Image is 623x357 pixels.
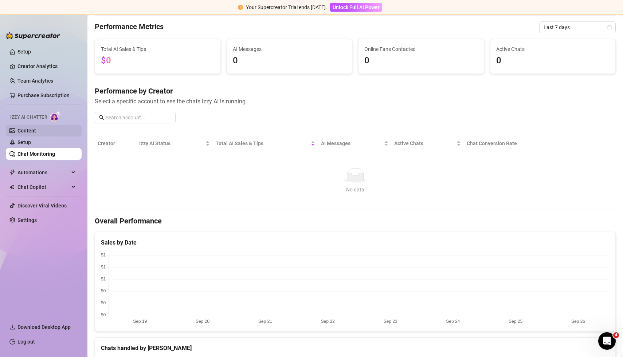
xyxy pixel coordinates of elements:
div: Sales by Date [101,238,610,247]
span: Your Supercreator Trial ends [DATE]. [246,4,327,10]
a: Unlock Full AI Power [330,4,382,10]
div: Chats handled by [PERSON_NAME] [101,344,610,353]
span: Download Desktop App [17,324,71,330]
span: Total AI Sales & Tips [216,139,310,147]
h4: Overall Performance [95,216,616,226]
span: exclamation-circle [238,5,243,10]
img: AI Chatter [50,111,61,122]
a: Content [17,128,36,134]
a: Settings [17,217,37,223]
span: calendar [607,25,612,29]
a: Purchase Subscription [17,90,76,101]
th: Chat Conversion Rate [464,135,564,152]
span: download [9,324,15,330]
a: Creator Analytics [17,60,76,72]
span: $0 [101,55,111,66]
input: Search account... [106,114,171,122]
th: Total AI Sales & Tips [213,135,318,152]
a: Team Analytics [17,78,53,84]
span: search [99,115,104,120]
span: Izzy AI Chatter [10,114,47,121]
a: Discover Viral Videos [17,203,67,209]
span: 0 [496,54,610,68]
span: Select a specific account to see the chats Izzy AI is running. [95,97,616,106]
th: Creator [95,135,136,152]
th: Izzy AI Status [136,135,213,152]
span: AI Messages [321,139,383,147]
span: Active Chats [394,139,455,147]
h4: Performance by Creator [95,86,616,96]
span: Online Fans Contacted [364,45,478,53]
span: Izzy AI Status [139,139,204,147]
span: Last 7 days [544,22,611,33]
th: AI Messages [318,135,391,152]
img: logo-BBDzfeDw.svg [6,32,60,39]
a: Setup [17,139,31,145]
span: Automations [17,167,69,178]
button: Unlock Full AI Power [330,3,382,12]
h4: Performance Metrics [95,21,164,33]
img: Chat Copilot [9,185,14,190]
div: No data [101,186,610,194]
span: Total AI Sales & Tips [101,45,215,53]
span: Chat Copilot [17,181,69,193]
a: Log out [17,339,35,345]
a: Chat Monitoring [17,151,55,157]
span: 0 [364,54,478,68]
iframe: Intercom live chat [598,332,616,350]
th: Active Chats [391,135,464,152]
span: AI Messages [233,45,346,53]
span: Active Chats [496,45,610,53]
span: 0 [233,54,346,68]
span: thunderbolt [9,170,15,175]
span: Unlock Full AI Power [333,4,380,10]
a: Setup [17,49,31,55]
span: 4 [613,332,619,338]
